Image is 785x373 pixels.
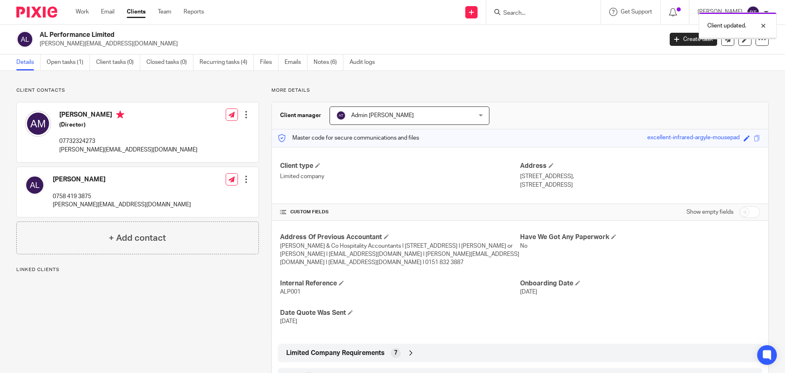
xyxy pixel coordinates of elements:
[76,8,89,16] a: Work
[271,87,769,94] p: More details
[40,40,657,48] p: [PERSON_NAME][EMAIL_ADDRESS][DOMAIN_NAME]
[280,279,520,288] h4: Internal Reference
[747,6,760,19] img: svg%3E
[686,208,733,216] label: Show empty fields
[520,289,537,295] span: [DATE]
[280,309,520,317] h4: Date Quote Was Sent
[280,162,520,170] h4: Client type
[158,8,171,16] a: Team
[520,243,527,249] span: No
[16,54,40,70] a: Details
[520,181,760,189] p: [STREET_ADDRESS]
[25,175,45,195] img: svg%3E
[280,172,520,181] p: Limited company
[520,233,760,242] h4: Have We Got Any Paperwork
[53,201,191,209] p: [PERSON_NAME][EMAIL_ADDRESS][DOMAIN_NAME]
[109,232,166,244] h4: + Add contact
[16,267,259,273] p: Linked clients
[96,54,140,70] a: Client tasks (0)
[707,22,746,30] p: Client updated.
[286,349,385,357] span: Limited Company Requirements
[146,54,193,70] a: Closed tasks (0)
[59,137,197,145] p: 07732324273
[350,54,381,70] a: Audit logs
[280,319,297,324] span: [DATE]
[336,111,346,120] img: svg%3E
[351,113,414,118] span: Admin [PERSON_NAME]
[394,349,397,357] span: 7
[40,31,534,39] h2: AL Performance Limited
[200,54,254,70] a: Recurring tasks (4)
[520,279,760,288] h4: Onboarding Date
[59,111,197,121] h4: [PERSON_NAME]
[25,111,51,137] img: svg%3E
[16,87,259,94] p: Client contacts
[278,134,419,142] p: Master code for secure communications and files
[184,8,204,16] a: Reports
[670,33,717,46] a: Create task
[280,209,520,215] h4: CUSTOM FIELDS
[16,31,34,48] img: svg%3E
[280,111,321,120] h3: Client manager
[101,8,114,16] a: Email
[47,54,90,70] a: Open tasks (1)
[285,54,307,70] a: Emails
[59,121,197,129] h5: (Director)
[280,243,519,266] span: [PERSON_NAME] & Co Hospitality Accountants l [STREET_ADDRESS] l [PERSON_NAME] or [PERSON_NAME] l ...
[59,146,197,154] p: [PERSON_NAME][EMAIL_ADDRESS][DOMAIN_NAME]
[53,192,191,201] p: 0758 419 3875
[280,233,520,242] h4: Address Of Previous Accountant
[116,111,124,119] i: Primary
[53,175,191,184] h4: [PERSON_NAME]
[280,289,301,295] span: ALP001
[647,133,740,143] div: excellent-infrared-argyle-mousepad
[314,54,343,70] a: Notes (6)
[520,172,760,181] p: [STREET_ADDRESS],
[260,54,278,70] a: Files
[16,7,57,18] img: Pixie
[127,8,146,16] a: Clients
[520,162,760,170] h4: Address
